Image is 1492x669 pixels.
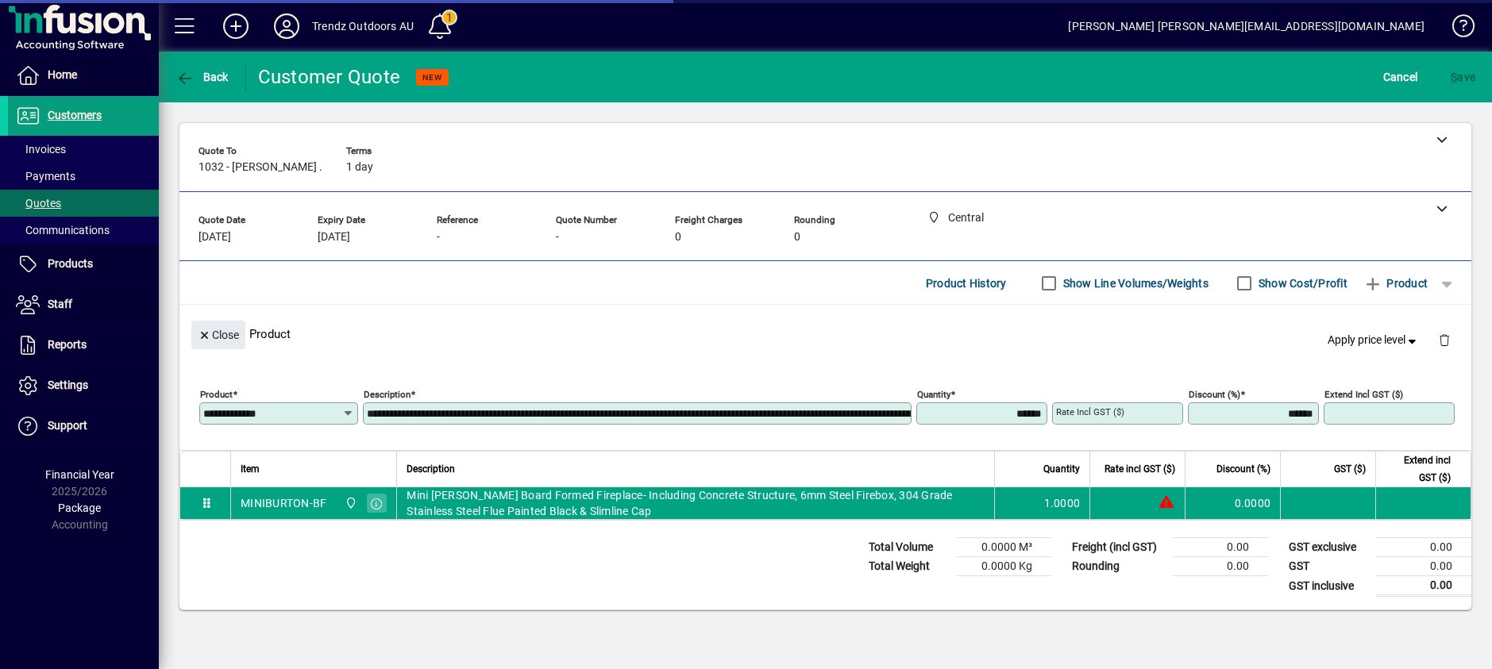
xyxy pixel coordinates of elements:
[675,231,681,244] span: 0
[58,502,101,514] span: Package
[407,487,985,519] span: Mini [PERSON_NAME] Board Formed Fireplace- Including Concrete Structure, 6mm Steel Firebox, 304 G...
[48,419,87,432] span: Support
[422,72,442,83] span: NEW
[1173,557,1268,576] td: 0.00
[179,305,1471,363] div: Product
[198,322,239,348] span: Close
[1281,576,1376,596] td: GST inclusive
[199,231,231,244] span: [DATE]
[191,321,245,349] button: Close
[8,190,159,217] a: Quotes
[48,379,88,391] span: Settings
[8,217,159,244] a: Communications
[917,389,950,400] mat-label: Quantity
[407,460,455,478] span: Description
[1281,538,1376,557] td: GST exclusive
[1379,63,1422,91] button: Cancel
[1068,13,1425,39] div: [PERSON_NAME] [PERSON_NAME][EMAIL_ADDRESS][DOMAIN_NAME]
[956,538,1051,557] td: 0.0000 M³
[1044,495,1081,511] span: 1.0000
[48,298,72,310] span: Staff
[1451,71,1457,83] span: S
[1376,576,1471,596] td: 0.00
[1064,538,1173,557] td: Freight (incl GST)
[346,161,373,174] span: 1 day
[241,460,260,478] span: Item
[1363,271,1428,296] span: Product
[16,143,66,156] span: Invoices
[1281,557,1376,576] td: GST
[1324,389,1403,400] mat-label: Extend incl GST ($)
[199,161,322,174] span: 1032 - [PERSON_NAME] .
[8,56,159,95] a: Home
[48,109,102,121] span: Customers
[926,271,1007,296] span: Product History
[1321,326,1426,355] button: Apply price level
[45,468,114,481] span: Financial Year
[318,231,350,244] span: [DATE]
[861,557,956,576] td: Total Weight
[16,197,61,210] span: Quotes
[8,406,159,446] a: Support
[261,12,312,40] button: Profile
[172,63,233,91] button: Back
[1376,538,1471,557] td: 0.00
[48,68,77,81] span: Home
[1383,64,1418,90] span: Cancel
[1064,557,1173,576] td: Rounding
[16,170,75,183] span: Payments
[1425,321,1463,359] button: Delete
[48,257,93,270] span: Products
[1043,460,1080,478] span: Quantity
[1056,406,1124,417] mat-label: Rate incl GST ($)
[1334,460,1366,478] span: GST ($)
[241,495,326,511] div: MINIBURTON-BF
[1355,269,1436,298] button: Product
[1376,557,1471,576] td: 0.00
[8,285,159,325] a: Staff
[1451,64,1475,90] span: ave
[1386,452,1451,486] span: Extend incl GST ($)
[1328,332,1420,348] span: Apply price level
[1185,487,1280,519] td: 0.0000
[364,389,411,400] mat-label: Description
[8,163,159,190] a: Payments
[1189,389,1240,400] mat-label: Discount (%)
[159,63,246,91] app-page-header-button: Back
[956,557,1051,576] td: 0.0000 Kg
[1255,275,1347,291] label: Show Cost/Profit
[8,325,159,365] a: Reports
[8,136,159,163] a: Invoices
[1425,333,1463,347] app-page-header-button: Delete
[794,231,800,244] span: 0
[861,538,956,557] td: Total Volume
[1060,275,1209,291] label: Show Line Volumes/Weights
[200,389,233,400] mat-label: Product
[187,327,249,341] app-page-header-button: Close
[175,71,229,83] span: Back
[16,224,110,236] span: Communications
[258,64,401,90] div: Customer Quote
[1105,460,1175,478] span: Rate incl GST ($)
[8,244,159,284] a: Products
[556,231,559,244] span: -
[48,338,87,351] span: Reports
[312,13,414,39] div: Trendz Outdoors AU
[1440,3,1472,55] a: Knowledge Base
[1216,460,1270,478] span: Discount (%)
[8,366,159,406] a: Settings
[210,12,261,40] button: Add
[1173,538,1268,557] td: 0.00
[919,269,1013,298] button: Product History
[341,494,359,512] span: Central
[1447,63,1479,91] button: Save
[437,231,440,244] span: -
